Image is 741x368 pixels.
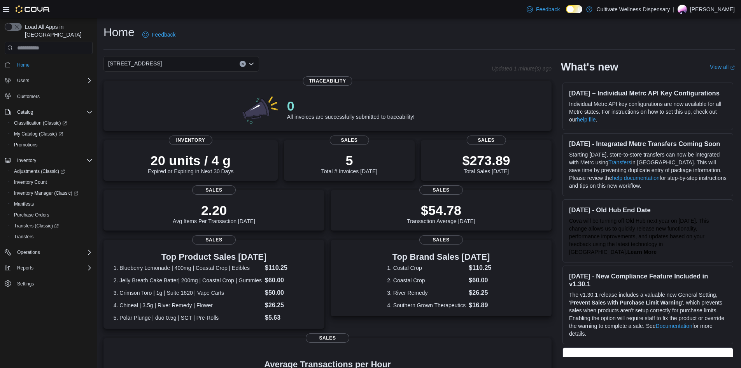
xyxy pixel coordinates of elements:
[114,252,314,262] h3: Top Product Sales [DATE]
[2,155,96,166] button: Inventory
[330,136,369,145] span: Sales
[108,59,162,68] span: [STREET_ADDRESS]
[11,178,93,187] span: Inventory Count
[8,231,96,242] button: Transfers
[8,177,96,188] button: Inventory Count
[14,107,93,117] span: Catalog
[8,210,96,220] button: Purchase Orders
[14,248,43,257] button: Operations
[11,210,53,220] a: Purchase Orders
[11,210,93,220] span: Purchase Orders
[321,153,377,168] p: 5
[561,61,618,73] h2: What's new
[14,76,32,85] button: Users
[17,249,40,255] span: Operations
[569,100,727,123] p: Individual Metrc API key configurations are now available for all Metrc states. For instructions ...
[321,153,377,174] div: Total # Invoices [DATE]
[11,188,93,198] span: Inventory Manager (Classic)
[114,276,262,284] dt: 2. Jelly Breath Cake Batter| 200mg | Coastal Crop | Gummies
[306,333,349,343] span: Sales
[14,234,33,240] span: Transfers
[469,263,495,273] dd: $110.25
[569,140,727,148] h3: [DATE] - Integrated Metrc Transfers Coming Soon
[303,76,352,86] span: Traceability
[2,107,96,118] button: Catalog
[2,278,96,289] button: Settings
[11,221,62,231] a: Transfers (Classic)
[2,59,96,70] button: Home
[14,223,59,229] span: Transfers (Classic)
[387,252,495,262] h3: Top Brand Sales [DATE]
[14,279,93,289] span: Settings
[248,61,254,67] button: Open list of options
[14,201,34,207] span: Manifests
[8,199,96,210] button: Manifests
[14,131,63,137] span: My Catalog (Classic)
[14,248,93,257] span: Operations
[11,167,68,176] a: Adjustments (Classic)
[11,221,93,231] span: Transfers (Classic)
[17,265,33,271] span: Reports
[265,263,314,273] dd: $110.25
[570,299,682,306] strong: Prevent Sales with Purchase Limit Warning
[467,136,506,145] span: Sales
[11,188,81,198] a: Inventory Manager (Classic)
[11,129,66,139] a: My Catalog (Classic)
[469,288,495,298] dd: $26.25
[690,5,735,14] p: [PERSON_NAME]
[14,156,93,165] span: Inventory
[14,212,49,218] span: Purchase Orders
[462,153,510,168] p: $273.89
[8,139,96,150] button: Promotions
[103,25,135,40] h1: Home
[2,91,96,102] button: Customers
[14,263,93,273] span: Reports
[11,199,93,209] span: Manifests
[11,167,93,176] span: Adjustments (Classic)
[492,65,552,72] p: Updated 1 minute(s) ago
[17,281,34,287] span: Settings
[627,249,657,255] strong: Learn More
[139,27,179,42] a: Feedback
[14,60,33,70] a: Home
[5,56,93,310] nav: Complex example
[17,93,40,100] span: Customers
[14,60,93,69] span: Home
[710,64,735,70] a: View allExternal link
[11,199,37,209] a: Manifests
[14,120,67,126] span: Classification (Classic)
[569,291,727,338] p: The v1.30.1 release includes a valuable new General Setting, ' ', which prevents sales when produ...
[678,5,687,14] div: John Robinson
[596,5,670,14] p: Cultivate Wellness Dispensary
[8,220,96,231] a: Transfers (Classic)
[419,185,463,195] span: Sales
[8,118,96,129] a: Classification (Classic)
[612,175,660,181] a: help documentation
[173,202,255,218] p: 2.20
[14,142,38,148] span: Promotions
[11,232,37,241] a: Transfers
[462,153,510,174] div: Total Sales [DATE]
[387,289,466,297] dt: 3. River Remedy
[387,264,466,272] dt: 1. Costal Crop
[469,276,495,285] dd: $60.00
[14,76,93,85] span: Users
[152,31,175,39] span: Feedback
[387,301,466,309] dt: 4. Southern Grown Therapeutics
[2,262,96,273] button: Reports
[11,232,93,241] span: Transfers
[569,206,727,214] h3: [DATE] - Old Hub End Date
[17,62,30,68] span: Home
[419,235,463,245] span: Sales
[8,166,96,177] a: Adjustments (Classic)
[17,77,29,84] span: Users
[265,288,314,298] dd: $50.00
[469,301,495,310] dd: $16.89
[265,276,314,285] dd: $60.00
[14,168,65,174] span: Adjustments (Classic)
[8,188,96,199] a: Inventory Manager (Classic)
[17,109,33,115] span: Catalog
[14,190,78,196] span: Inventory Manager (Classic)
[11,118,70,128] a: Classification (Classic)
